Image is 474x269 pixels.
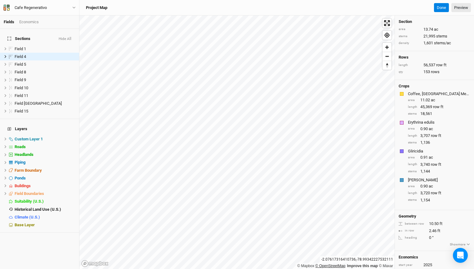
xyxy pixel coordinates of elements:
div: Cafe Regenerativo [15,5,47,11]
a: Maxar [379,264,393,268]
div: 3,740 [408,162,470,167]
span: Field 1 [15,46,26,51]
span: row ft [431,133,441,139]
button: Done [434,3,449,12]
div: 2025 [423,262,432,268]
div: stems [408,169,417,174]
div: Farm Boundary [15,168,75,173]
span: Suitability (U.S.) [15,199,44,204]
span: Piping [15,160,25,165]
span: rows [431,69,440,75]
div: 0.90 [408,126,470,132]
div: 3,707 [408,133,470,139]
span: Field 9 [15,77,26,82]
span: Field Boundaries [15,191,44,196]
h4: Economics [399,255,470,260]
span: Buildings [15,183,31,188]
h4: Layers [4,123,75,135]
a: Fields [4,20,14,24]
div: stems [408,198,417,202]
div: Field 9 [15,77,75,82]
div: Suitability (U.S.) [15,199,75,204]
div: Erythrina edulis [408,120,469,125]
div: stems [408,140,417,145]
h4: Section [399,19,470,24]
div: Field 5 [15,62,75,67]
div: length [408,162,417,167]
span: Field 8 [15,70,26,74]
span: Roads [15,144,26,149]
div: heading [399,236,426,240]
div: Roads [15,144,75,149]
div: Field 11 [15,93,75,98]
button: Zoom out [382,52,391,61]
span: Field 10 [15,86,28,90]
span: ° [432,235,434,240]
div: Field Boundaries [15,191,75,196]
div: qty [399,70,420,74]
span: ft [440,221,442,227]
div: 2.46 [399,228,470,234]
span: Field 4 [15,54,26,59]
div: area [408,184,417,189]
span: stems [436,33,447,39]
span: ac [429,155,433,160]
div: start year [399,263,420,267]
div: -2.07617316410736 , -78.99342227532111 [320,256,395,263]
button: Zoom in [382,43,391,52]
div: 0 [399,235,470,240]
span: ac [431,97,435,103]
div: 13.74 [399,27,470,32]
div: density [399,41,420,46]
div: area [408,126,417,131]
span: ac [434,27,438,32]
a: Mapbox logo [81,260,109,267]
div: area [399,27,420,32]
div: Base Layer [15,223,75,227]
h4: Crops [399,84,409,89]
span: Ponds [15,176,26,180]
a: Mapbox [297,264,314,268]
span: Base Layer [15,223,35,227]
button: Hide All [58,37,72,41]
h3: Project Map [86,5,107,10]
div: Inga [408,177,469,183]
div: Open Intercom Messenger [453,248,468,263]
div: 18,561 [408,111,470,117]
span: ft [437,228,440,234]
span: ac [429,183,433,189]
h4: Rows [399,55,470,60]
h4: Geometry [399,214,416,219]
button: Find my location [382,31,391,40]
span: Field 15 [15,109,28,113]
span: Headlands [15,152,34,157]
div: 11.02 [408,97,470,103]
div: 153 [399,69,470,75]
div: Field 13 Headland Field [15,101,75,106]
span: stems/ac [434,40,451,46]
button: Enter fullscreen [382,19,391,28]
div: 1,136 [408,140,470,145]
div: area [408,98,417,103]
div: length [399,63,420,68]
div: 0.90 [408,183,470,189]
div: Headlands [15,152,75,157]
span: row ft [431,190,441,196]
div: Field 8 [15,70,75,75]
button: Reset bearing to north [382,61,391,70]
span: Climate (U.S.) [15,215,40,219]
span: Sections [7,36,30,41]
div: Coffee, Brazil Mechanized Arabica [408,91,469,97]
div: stems [399,34,420,39]
div: 10.50 [399,221,470,227]
div: 1,154 [408,197,470,203]
div: 3,720 [408,190,470,196]
span: Custom Layer 1 [15,137,43,141]
div: length [408,105,417,109]
span: Historical Land Use (U.S.) [15,207,61,212]
span: Field 11 [15,93,28,98]
div: Piping [15,160,75,165]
